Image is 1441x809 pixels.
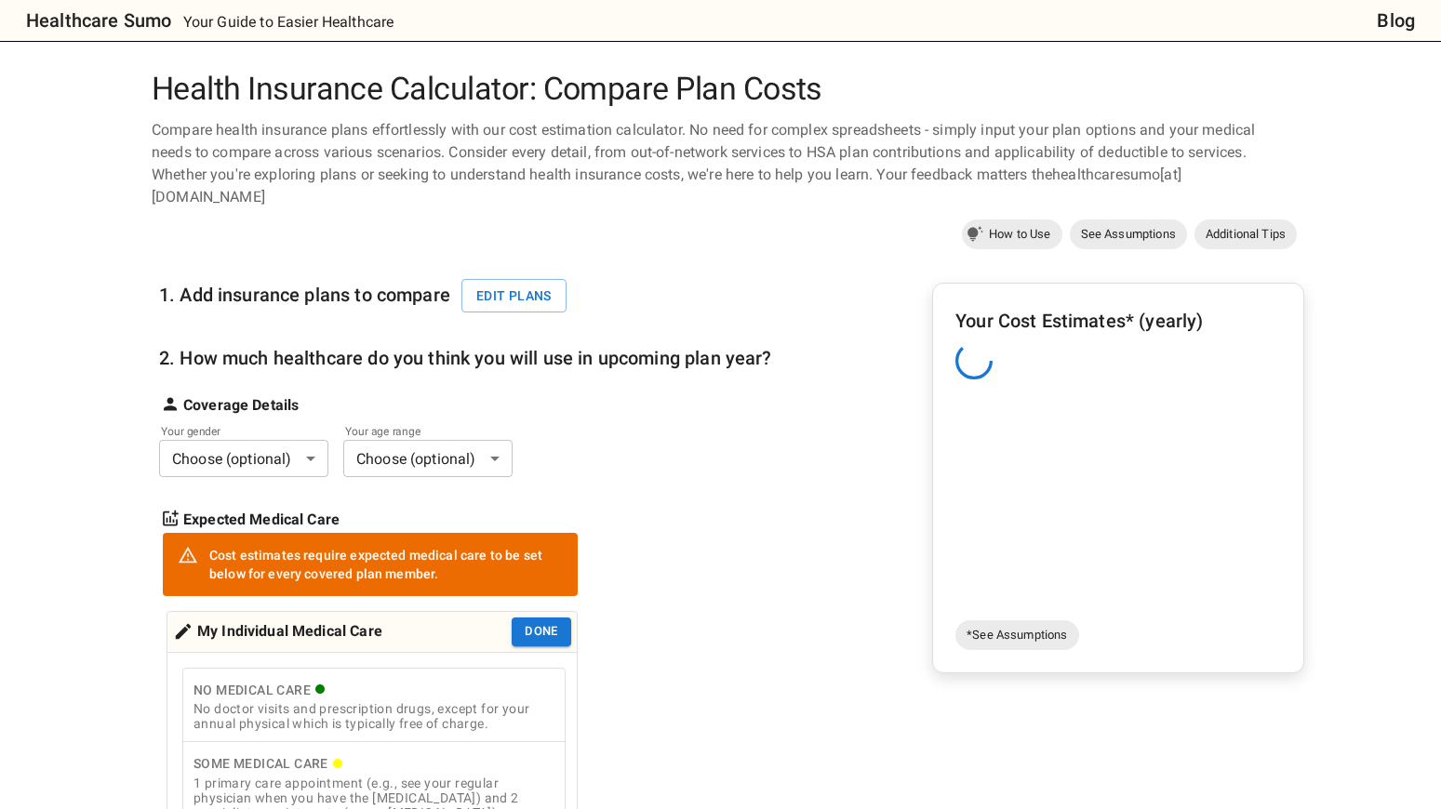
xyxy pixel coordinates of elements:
[173,617,382,646] div: My Individual Medical Care
[161,423,302,439] label: Your gender
[209,538,563,590] div: Cost estimates require expected medical care to be set below for every covered plan member.
[182,668,566,743] button: No Medical CareNo doctor visits and prescription drugs, except for your annual physical which is ...
[26,6,171,35] h6: Healthcare Sumo
[193,701,554,731] div: No doctor visits and prescription drugs, except for your annual physical which is typically free ...
[955,620,1078,650] a: *See Assumptions
[1194,219,1297,249] a: Additional Tips
[461,279,567,313] button: Edit plans
[159,343,772,373] h6: 2. How much healthcare do you think you will use in upcoming plan year?
[144,119,1297,208] div: Compare health insurance plans effortlessly with our cost estimation calculator. No need for comp...
[962,219,1062,249] a: How to Use
[512,617,571,646] button: Done
[978,225,1062,244] span: How to Use
[1070,225,1187,244] span: See Assumptions
[1194,225,1297,244] span: Additional Tips
[183,509,340,531] strong: Expected Medical Care
[11,6,171,35] a: Healthcare Sumo
[183,394,299,417] strong: Coverage Details
[343,440,513,477] div: Choose (optional)
[955,626,1078,644] span: *See Assumptions
[193,679,554,702] div: No Medical Care
[144,71,1297,108] h1: Health Insurance Calculator: Compare Plan Costs
[193,752,554,776] div: Some Medical Care
[159,279,578,313] h6: 1. Add insurance plans to compare
[183,11,394,33] p: Your Guide to Easier Healthcare
[159,440,328,477] div: Choose (optional)
[955,306,1281,336] h6: Your Cost Estimates* (yearly)
[345,423,487,439] label: Your age range
[1377,6,1415,35] a: Blog
[1070,219,1187,249] a: See Assumptions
